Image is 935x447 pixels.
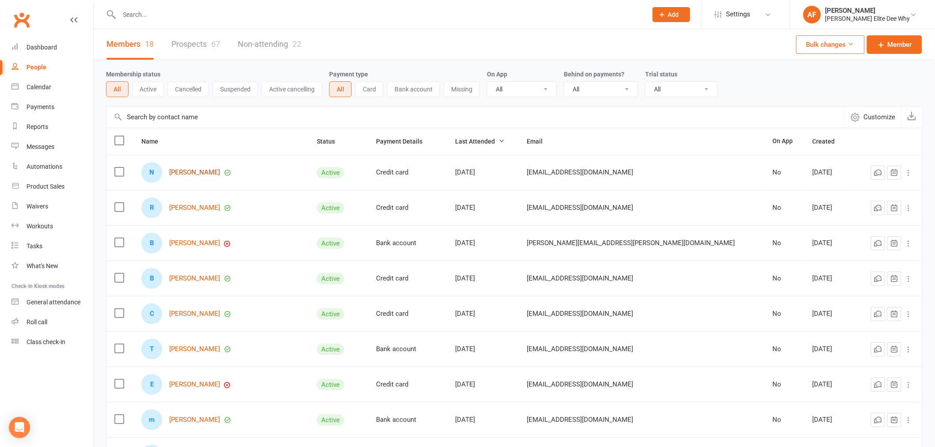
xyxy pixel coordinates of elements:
button: Name [141,136,168,147]
span: [EMAIL_ADDRESS][DOMAIN_NAME] [527,305,633,322]
a: Calendar [11,77,93,97]
div: Reports [27,123,48,130]
div: Active [317,344,344,355]
span: Customize [864,112,896,122]
span: [EMAIL_ADDRESS][DOMAIN_NAME] [527,411,633,428]
div: Tasks [27,242,42,250]
button: Active cancelling [262,81,322,97]
button: Add [653,7,690,22]
div: Dashboard [27,44,57,51]
div: Active [317,238,344,249]
span: Payment Details [376,138,432,145]
span: Add [668,11,679,18]
div: Emmerson [141,374,162,395]
div: No [772,275,796,282]
div: [DATE] [812,239,849,247]
a: Automations [11,157,93,177]
div: Brendan [141,233,162,254]
button: All [329,81,352,97]
label: Payment type [329,71,368,78]
div: What's New [27,262,58,269]
div: Nester [141,162,162,183]
div: Bank account [376,345,439,353]
div: [DATE] [455,381,511,388]
div: Tommy [141,339,162,360]
a: [PERSON_NAME] [169,275,220,282]
a: Clubworx [11,9,33,31]
button: Last Attended [455,136,505,147]
div: No [772,381,796,388]
span: [PERSON_NAME][EMAIL_ADDRESS][PERSON_NAME][DOMAIN_NAME] [527,235,735,251]
button: Active [132,81,164,97]
button: Bulk changes [796,35,865,54]
div: Robbie [141,197,162,218]
a: Product Sales [11,177,93,197]
button: Payment Details [376,136,432,147]
a: [PERSON_NAME] [169,169,220,176]
button: Email [527,136,552,147]
div: [DATE] [812,345,849,353]
a: General attendance kiosk mode [11,292,93,312]
a: Non-attending22 [238,29,301,60]
button: Card [355,81,384,97]
button: Missing [444,81,480,97]
div: Active [317,273,344,284]
span: [EMAIL_ADDRESS][DOMAIN_NAME] [527,376,633,393]
a: [PERSON_NAME] [169,345,220,353]
a: [PERSON_NAME] [169,204,220,212]
a: Class kiosk mode [11,332,93,352]
label: Trial status [645,71,677,78]
div: People [27,64,46,71]
div: [DATE] [812,416,849,424]
div: Calendar [27,83,51,91]
label: Behind on payments? [564,71,624,78]
a: Members18 [106,29,154,60]
div: [DATE] [455,204,511,212]
span: [EMAIL_ADDRESS][DOMAIN_NAME] [527,199,633,216]
button: All [106,81,129,97]
div: Active [317,308,344,320]
a: People [11,57,93,77]
div: [DATE] [455,239,511,247]
a: What's New [11,256,93,276]
div: Active [317,379,344,390]
div: No [772,239,796,247]
div: [DATE] [812,204,849,212]
div: [DATE] [455,169,511,176]
a: Prospects67 [171,29,220,60]
div: [DATE] [812,275,849,282]
div: [DATE] [455,416,511,424]
a: Roll call [11,312,93,332]
div: [DATE] [455,345,511,353]
div: Byron [141,268,162,289]
div: Credit card [376,381,439,388]
a: Member [867,35,922,54]
button: Created [812,136,844,147]
span: [EMAIL_ADDRESS][DOMAIN_NAME] [527,270,633,287]
div: [DATE] [455,275,511,282]
span: [EMAIL_ADDRESS][DOMAIN_NAME] [527,341,633,357]
div: [DATE] [812,381,849,388]
a: Payments [11,97,93,117]
input: Search by contact name [106,106,845,128]
div: Active [317,167,344,178]
span: Last Attended [455,138,505,145]
div: AF [803,6,821,23]
span: Status [317,138,345,145]
a: [PERSON_NAME] [169,416,220,424]
div: Roll call [27,318,47,326]
div: [DATE] [455,310,511,318]
div: General attendance [27,299,80,306]
button: Customize [845,106,901,128]
label: On App [487,71,507,78]
div: Workouts [27,223,53,230]
a: Messages [11,137,93,157]
div: 67 [211,39,220,49]
span: [EMAIL_ADDRESS][DOMAIN_NAME] [527,164,633,181]
span: Email [527,138,552,145]
div: Credit card [376,310,439,318]
div: Messages [27,143,54,150]
div: Active [317,202,344,214]
div: [PERSON_NAME] Elite Dee Why [825,15,910,23]
a: Tasks [11,236,93,256]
